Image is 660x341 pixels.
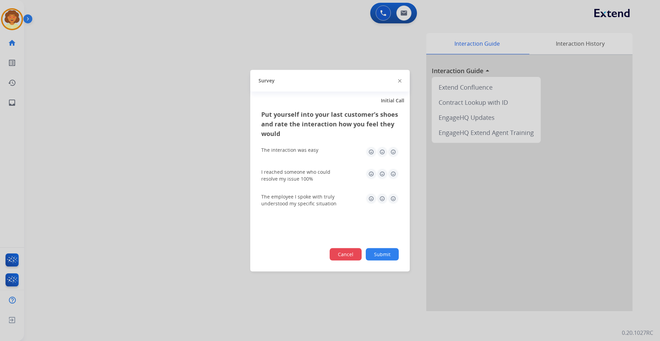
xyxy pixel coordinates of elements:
span: Initial Call [381,97,404,104]
div: The interaction was easy [261,146,318,153]
img: close-button [398,79,401,83]
div: The employee I spoke with truly understood my specific situation [261,193,344,207]
button: Submit [366,248,399,260]
h3: Put yourself into your last customer’s shoes and rate the interaction how you feel they would [261,109,399,138]
p: 0.20.1027RC [622,329,653,337]
span: Survey [258,77,275,84]
div: I reached someone who could resolve my issue 100% [261,168,344,182]
button: Cancel [330,248,362,260]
